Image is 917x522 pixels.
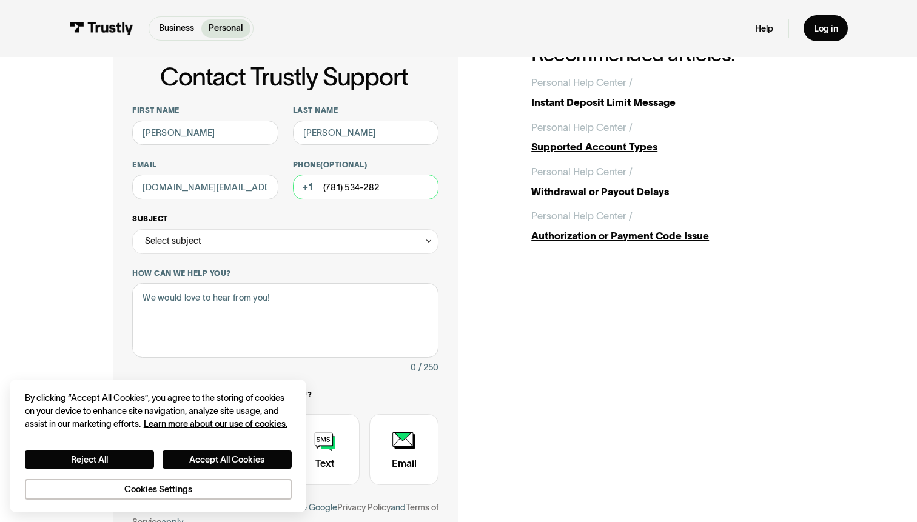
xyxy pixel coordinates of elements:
div: Privacy [25,392,292,500]
button: Accept All Cookies [163,450,292,469]
p: Business [159,22,194,35]
label: Subject [132,214,438,224]
div: Cookie banner [10,380,306,512]
label: Last name [293,105,438,115]
a: More information about your privacy, opens in a new tab [144,419,287,429]
p: Personal [209,22,243,35]
a: Personal Help Center /Withdrawal or Payout Delays [531,164,804,199]
div: Personal Help Center / [531,120,633,135]
div: / 250 [418,360,438,375]
a: Personal [201,19,250,38]
div: Instant Deposit Limit Message [531,95,804,110]
button: Cookies Settings [25,479,292,500]
div: By clicking “Accept All Cookies”, you agree to the storing of cookies on your device to enhance s... [25,392,292,430]
label: Phone [293,160,438,170]
div: 0 [411,360,416,375]
div: Select subject [145,233,201,248]
a: Log in [804,15,848,41]
a: Personal Help Center /Instant Deposit Limit Message [531,75,804,110]
span: (Optional) [320,161,367,169]
div: Personal Help Center / [531,75,633,90]
a: Help [755,23,773,35]
div: Log in [814,23,838,35]
label: Email [132,160,278,170]
a: Personal Help Center /Supported Account Types [531,120,804,155]
input: alex@mail.com [132,175,278,199]
div: Personal Help Center / [531,164,633,179]
a: Privacy Policy [337,503,391,512]
img: Trustly Logo [69,22,133,35]
div: Personal Help Center / [531,209,633,223]
input: Howard [293,121,438,146]
button: Reject All [25,450,154,469]
input: (555) 555-5555 [293,175,438,199]
div: Authorization or Payment Code Issue [531,229,804,243]
div: Withdrawal or Payout Delays [531,184,804,199]
div: Select subject [132,229,438,254]
label: How can we help you? [132,269,438,278]
label: First name [132,105,278,115]
input: Alex [132,121,278,146]
a: Personal Help Center /Authorization or Payment Code Issue [531,209,804,243]
h1: Contact Trustly Support [130,64,438,91]
a: Business [152,19,201,38]
div: Supported Account Types [531,139,804,154]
